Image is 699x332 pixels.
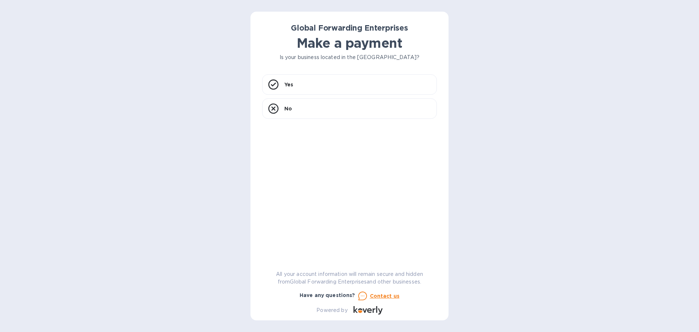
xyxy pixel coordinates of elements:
h1: Make a payment [262,35,437,51]
p: All your account information will remain secure and hidden from Global Forwarding Enterprises and... [262,270,437,286]
p: Is your business located in the [GEOGRAPHIC_DATA]? [262,54,437,61]
b: Have any questions? [300,292,355,298]
p: Yes [284,81,293,88]
b: Global Forwarding Enterprises [291,23,408,32]
p: Powered by [316,306,347,314]
p: No [284,105,292,112]
u: Contact us [370,293,400,299]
